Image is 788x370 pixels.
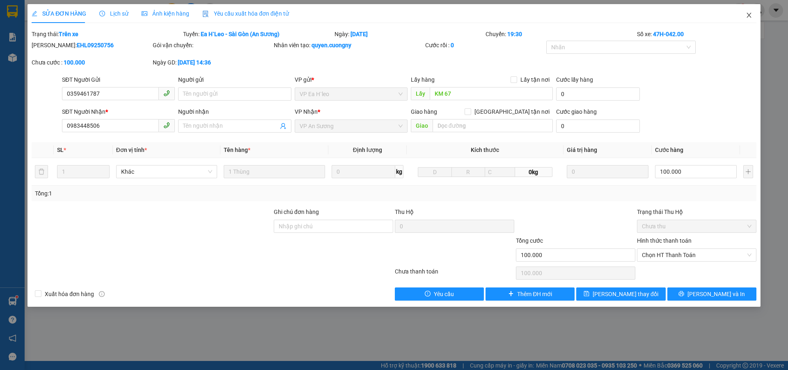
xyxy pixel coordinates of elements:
div: Gói vận chuyển: [153,41,272,50]
span: printer [678,291,684,297]
span: Tên hàng [224,147,250,153]
div: VP gửi [295,75,408,84]
div: Trạng thái: [31,30,182,39]
label: Cước lấy hàng [556,76,593,83]
div: Người gửi [178,75,291,84]
span: Lấy hàng [411,76,435,83]
span: Lịch sử [99,10,128,17]
label: Ghi chú đơn hàng [274,209,319,215]
img: icon [202,11,209,17]
input: 0 [567,165,648,178]
span: clock-circle [99,11,105,16]
button: plusThêm ĐH mới [486,287,575,301]
div: SĐT Người Nhận [62,107,175,116]
b: 100.000 [64,59,85,66]
span: Đơn vị tính [116,147,147,153]
label: Cước giao hàng [556,108,597,115]
span: info-circle [99,291,105,297]
span: VP Nhận [295,108,318,115]
div: Ngày GD: [153,58,272,67]
div: Nhân viên tạo: [274,41,424,50]
div: SĐT Người Gửi [62,75,175,84]
button: Close [738,4,761,27]
input: Cước giao hàng [556,120,640,133]
span: close [746,12,752,18]
input: D [418,167,451,177]
input: R [451,167,485,177]
b: 47H-042.00 [653,31,684,37]
button: save[PERSON_NAME] thay đổi [576,287,665,301]
input: VD: Bàn, Ghế [224,165,325,178]
b: [DATE] 14:36 [178,59,211,66]
b: 19:30 [507,31,522,37]
span: phone [163,90,170,97]
input: Cước lấy hàng [556,87,640,101]
div: Chưa cước : [32,58,151,67]
span: Giao [411,119,433,132]
span: Lấy tận nơi [517,75,553,84]
span: Thu Hộ [395,209,414,215]
span: Giá trị hàng [567,147,597,153]
span: Ảnh kiện hàng [142,10,189,17]
input: C [485,167,515,177]
b: EHL09250756 [77,42,114,48]
span: VP Ea H`leo [300,88,403,100]
span: Kích thước [471,147,499,153]
span: Chọn HT Thanh Toán [642,249,751,261]
span: Chưa thu [642,220,751,232]
span: Yêu cầu [434,290,454,299]
span: [GEOGRAPHIC_DATA] tận nơi [471,107,553,116]
span: SỬA ĐƠN HÀNG [32,10,86,17]
button: delete [35,165,48,178]
b: quyen.cuongny [312,42,351,48]
span: user-add [280,123,286,129]
input: Dọc đường [433,119,553,132]
div: Người nhận [178,107,291,116]
b: [DATE] [350,31,368,37]
span: plus [508,291,514,297]
div: [PERSON_NAME]: [32,41,151,50]
div: Số xe: [636,30,757,39]
span: edit [32,11,37,16]
b: 0 [451,42,454,48]
button: printer[PERSON_NAME] và In [667,287,756,301]
div: Tuyến: [182,30,334,39]
span: Cước hàng [655,147,683,153]
div: Ngày: [334,30,485,39]
div: Chuyến: [485,30,636,39]
span: Giao hàng [411,108,437,115]
b: Ea H`Leo - Sài Gòn (An Sương) [201,31,279,37]
div: Chưa thanh toán [394,267,515,281]
span: exclamation-circle [425,291,431,297]
span: phone [163,122,170,129]
span: Xuất hóa đơn hàng [41,290,97,299]
span: [PERSON_NAME] và In [687,290,745,299]
span: Yêu cầu xuất hóa đơn điện tử [202,10,289,17]
span: [PERSON_NAME] thay đổi [593,290,658,299]
span: Thêm ĐH mới [517,290,552,299]
span: VP An Sương [300,120,403,132]
div: Cước rồi : [425,41,545,50]
div: Trạng thái Thu Hộ [637,207,756,216]
b: Trên xe [59,31,78,37]
span: kg [395,165,403,178]
span: Khác [121,165,213,178]
input: Dọc đường [430,87,553,100]
label: Hình thức thanh toán [637,237,692,244]
div: Tổng: 1 [35,189,304,198]
span: 0kg [515,167,552,177]
input: Ghi chú đơn hàng [274,220,393,233]
span: Lấy [411,87,430,100]
button: exclamation-circleYêu cầu [395,287,484,301]
span: SL [57,147,64,153]
span: picture [142,11,147,16]
span: save [584,291,589,297]
span: Định lượng [353,147,382,153]
span: Tổng cước [516,237,543,244]
button: plus [743,165,753,178]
